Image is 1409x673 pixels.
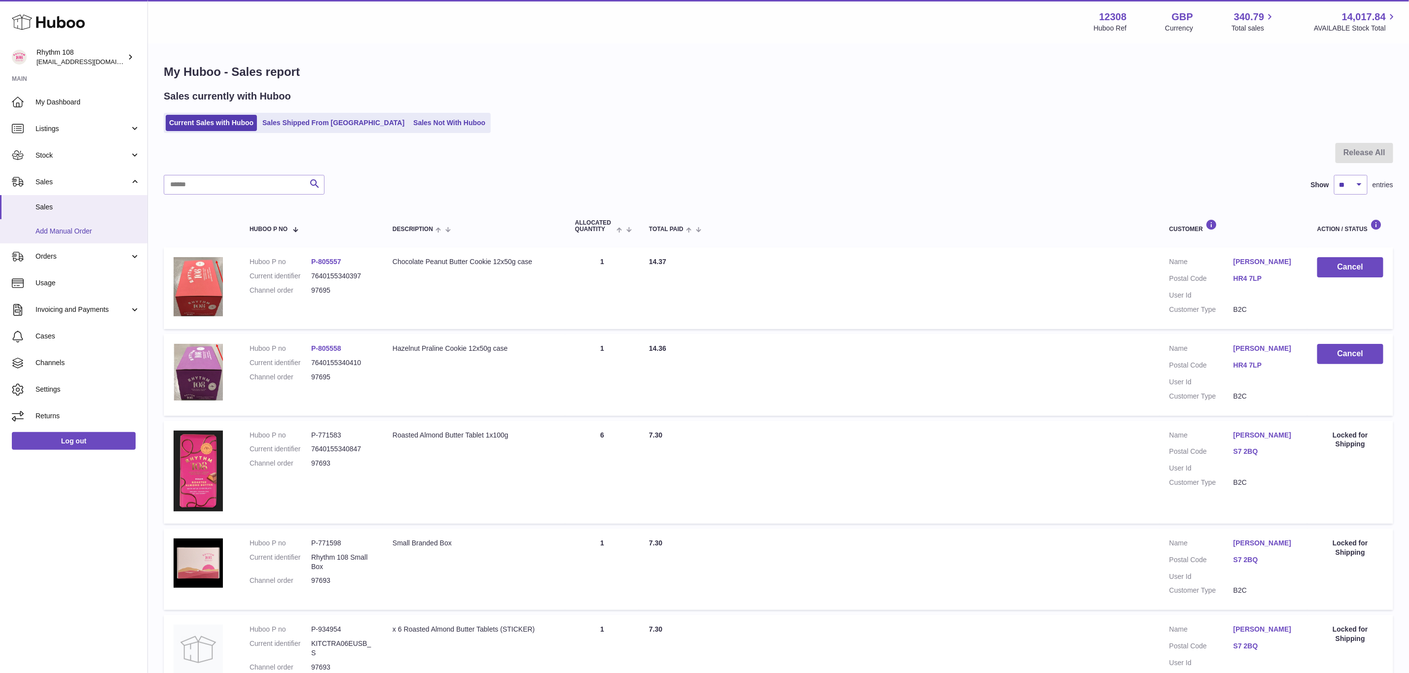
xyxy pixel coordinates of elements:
[36,358,140,368] span: Channels
[393,257,555,267] div: Chocolate Peanut Butter Cookie 12x50g case
[250,372,311,382] dt: Channel order
[250,444,311,454] dt: Current identifier
[565,247,639,329] td: 1
[1094,24,1127,33] div: Huboo Ref
[36,98,140,107] span: My Dashboard
[1233,257,1298,267] a: [PERSON_NAME]
[393,431,555,440] div: Roasted Almond Butter Tablet 1x100g
[250,538,311,548] dt: Huboo P no
[1373,180,1393,190] span: entries
[1233,586,1298,595] dd: B2C
[1233,431,1298,440] a: [PERSON_NAME]
[311,431,373,440] dd: P-771583
[311,639,373,658] dd: KITCTRA06EUSB_S
[565,421,639,524] td: 6
[649,539,662,547] span: 7.30
[311,459,373,468] dd: 97693
[1169,377,1233,387] dt: User Id
[36,124,130,134] span: Listings
[565,334,639,416] td: 1
[393,344,555,353] div: Hazelnut Praline Cookie 12x50g case
[1233,478,1298,487] dd: B2C
[1233,555,1298,565] a: S7 2BQ
[575,220,614,233] span: ALLOCATED Quantity
[1233,447,1298,456] a: S7 2BQ
[1169,555,1233,567] dt: Postal Code
[1342,10,1386,24] span: 14,017.84
[1169,291,1233,300] dt: User Id
[250,553,311,572] dt: Current identifier
[1314,24,1397,33] span: AVAILABLE Stock Total
[250,226,288,233] span: Huboo P no
[311,444,373,454] dd: 7640155340847
[1233,625,1298,634] a: [PERSON_NAME]
[36,252,130,261] span: Orders
[311,538,373,548] dd: P-771598
[1234,10,1264,24] span: 340.79
[311,344,341,352] a: P-805558
[311,553,373,572] dd: Rhythm 108 Small Box
[250,576,311,585] dt: Channel order
[1169,219,1298,233] div: Customer
[36,227,140,236] span: Add Manual Order
[1169,305,1233,314] dt: Customer Type
[1233,361,1298,370] a: HR4 7LP
[250,286,311,295] dt: Channel order
[311,271,373,281] dd: 7640155340397
[174,431,223,511] img: 123081684745900.jpg
[1317,344,1383,364] button: Cancel
[36,177,130,187] span: Sales
[174,538,223,588] img: 123081684747209.jpg
[1169,641,1233,653] dt: Postal Code
[311,625,373,634] dd: P-934954
[393,226,433,233] span: Description
[311,663,373,672] dd: 97693
[1169,447,1233,459] dt: Postal Code
[1233,344,1298,353] a: [PERSON_NAME]
[1169,625,1233,637] dt: Name
[1169,538,1233,550] dt: Name
[1172,10,1193,24] strong: GBP
[1169,658,1233,668] dt: User Id
[1317,538,1383,557] div: Locked for Shipping
[174,257,223,316] img: 1688047974.JPG
[1233,392,1298,401] dd: B2C
[250,257,311,267] dt: Huboo P no
[36,151,130,160] span: Stock
[1169,392,1233,401] dt: Customer Type
[1169,586,1233,595] dt: Customer Type
[259,115,408,131] a: Sales Shipped From [GEOGRAPHIC_DATA]
[1169,464,1233,473] dt: User Id
[649,431,662,439] span: 7.30
[1169,478,1233,487] dt: Customer Type
[1317,625,1383,643] div: Locked for Shipping
[36,278,140,288] span: Usage
[36,305,130,314] span: Invoicing and Payments
[311,576,373,585] dd: 97693
[1233,538,1298,548] a: [PERSON_NAME]
[36,58,145,66] span: [EMAIL_ADDRESS][DOMAIN_NAME]
[164,90,291,103] h2: Sales currently with Huboo
[1099,10,1127,24] strong: 12308
[12,50,27,65] img: orders@rhythm108.com
[250,663,311,672] dt: Channel order
[250,271,311,281] dt: Current identifier
[1165,24,1193,33] div: Currency
[1317,431,1383,449] div: Locked for Shipping
[250,459,311,468] dt: Channel order
[311,258,341,266] a: P-805557
[36,332,140,341] span: Cases
[36,202,140,212] span: Sales
[311,358,373,368] dd: 7640155340410
[565,529,639,610] td: 1
[1314,10,1397,33] a: 14,017.84 AVAILABLE Stock Total
[166,115,257,131] a: Current Sales with Huboo
[36,48,125,67] div: Rhythm 108
[250,358,311,368] dt: Current identifier
[1317,219,1383,233] div: Action / Status
[649,344,666,352] span: 14.36
[393,538,555,548] div: Small Branded Box
[649,258,666,266] span: 14.37
[311,286,373,295] dd: 97695
[250,431,311,440] dt: Huboo P no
